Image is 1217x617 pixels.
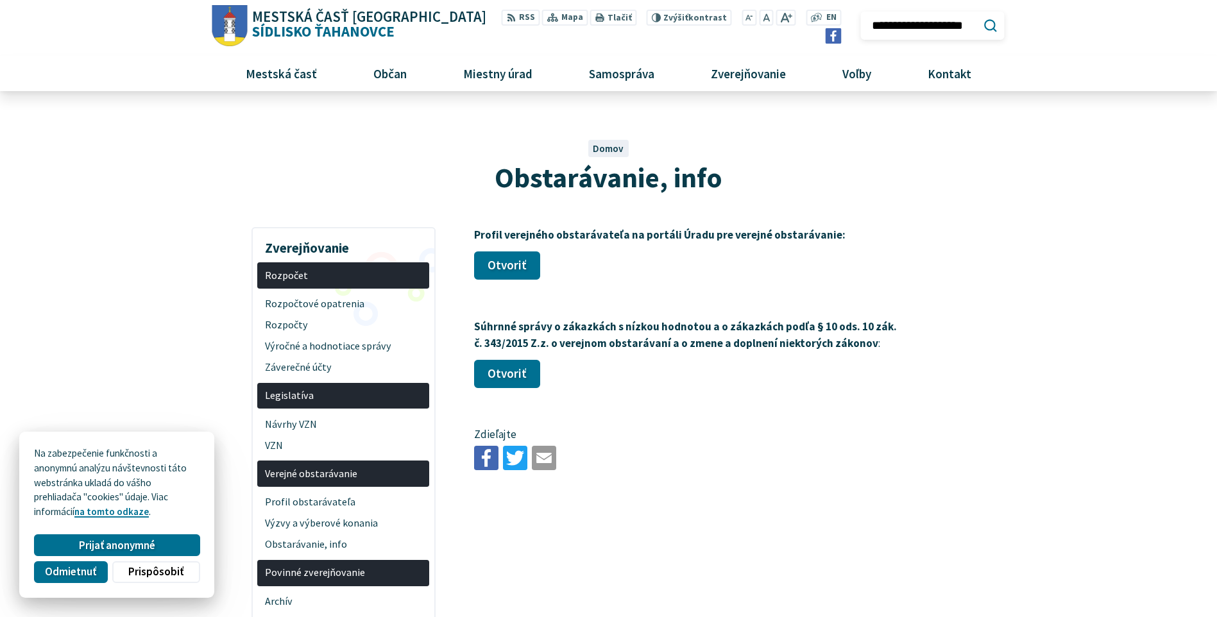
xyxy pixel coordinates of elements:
[265,562,422,584] span: Povinné zverejňovanie
[566,56,678,90] a: Samospráva
[663,13,727,23] span: kontrast
[439,56,556,90] a: Miestny úrad
[742,10,757,26] button: Zmenšiť veľkosť písma
[257,314,429,335] a: Rozpočty
[593,142,624,155] a: Domov
[474,319,907,351] p: :
[458,56,537,90] span: Miestny úrad
[474,319,897,350] strong: Súhrnné správy o zákazkách s nízkou hodnotou a o zákazkách podľa § 10 ods. 10 zák. č. 343/2015 Z....
[519,11,535,24] span: RSS
[474,446,498,470] img: Zdieľať na Facebooku
[34,534,200,556] button: Prijať anonymné
[252,10,486,24] span: Mestská časť [GEOGRAPHIC_DATA]
[838,56,876,90] span: Voľby
[257,231,429,258] h3: Zverejňovanie
[45,565,96,579] span: Odmietnuť
[819,56,895,90] a: Voľby
[265,265,422,286] span: Rozpočet
[79,539,155,552] span: Prijať anonymné
[474,360,540,388] a: Otvoriť
[474,251,540,280] a: Otvoriť
[34,446,200,520] p: Na zabezpečenie funkčnosti a anonymnú analýzu návštevnosti táto webstránka ukladá do vášho prehli...
[368,56,411,90] span: Občan
[257,357,429,378] a: Záverečné účty
[905,56,995,90] a: Kontakt
[257,414,429,435] a: Návrhy VZN
[474,228,846,242] strong: Profil verejného obstarávateľa na portáli Úradu pre verejné obstarávanie:
[265,492,422,513] span: Profil obstarávateľa
[495,160,722,195] span: Obstarávanie, info
[265,293,422,314] span: Rozpočtové opatrenia
[265,357,422,378] span: Záverečné účty
[212,5,248,47] img: Prejsť na domovskú stránku
[257,513,429,534] a: Výzvy a výberové konania
[257,262,429,289] a: Rozpočet
[532,446,556,470] img: Zdieľať e-mailom
[503,446,527,470] img: Zdieľať na Twitteri
[822,11,840,24] a: EN
[350,56,430,90] a: Občan
[776,10,796,26] button: Zväčšiť veľkosť písma
[257,383,429,409] a: Legislatíva
[74,505,149,518] a: na tomto odkaze
[257,435,429,456] a: VZN
[265,513,422,534] span: Výzvy a výberové konania
[826,28,842,44] img: Prejsť na Facebook stránku
[212,5,486,47] a: Logo Sídlisko Ťahanovce, prejsť na domovskú stránku.
[542,10,588,26] a: Mapa
[257,492,429,513] a: Profil obstarávateľa
[257,591,429,612] a: Archív
[241,56,321,90] span: Mestská časť
[265,435,422,456] span: VZN
[257,335,429,357] a: Výročné a hodnotiace správy
[257,560,429,586] a: Povinné zverejňovanie
[688,56,810,90] a: Zverejňovanie
[760,10,774,26] button: Nastaviť pôvodnú veľkosť písma
[608,13,632,23] span: Tlačiť
[590,10,636,26] button: Tlačiť
[128,565,183,579] span: Prispôsobiť
[265,335,422,357] span: Výročné a hodnotiace správy
[257,293,429,314] a: Rozpočtové opatrenia
[502,10,540,26] a: RSS
[706,56,790,90] span: Zverejňovanie
[474,427,907,443] p: Zdieľajte
[265,534,422,555] span: Obstarávanie, info
[257,534,429,555] a: Obstarávanie, info
[34,561,107,583] button: Odmietnuť
[265,414,422,435] span: Návrhy VZN
[112,561,200,583] button: Prispôsobiť
[265,385,422,407] span: Legislatíva
[826,11,837,24] span: EN
[561,11,583,24] span: Mapa
[265,314,422,335] span: Rozpočty
[222,56,340,90] a: Mestská časť
[257,461,429,487] a: Verejné obstarávanie
[265,591,422,612] span: Archív
[647,10,732,26] button: Zvýšiťkontrast
[265,463,422,484] span: Verejné obstarávanie
[584,56,659,90] span: Samospráva
[923,56,976,90] span: Kontakt
[248,10,487,39] span: Sídlisko Ťahanovce
[663,12,688,23] span: Zvýšiť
